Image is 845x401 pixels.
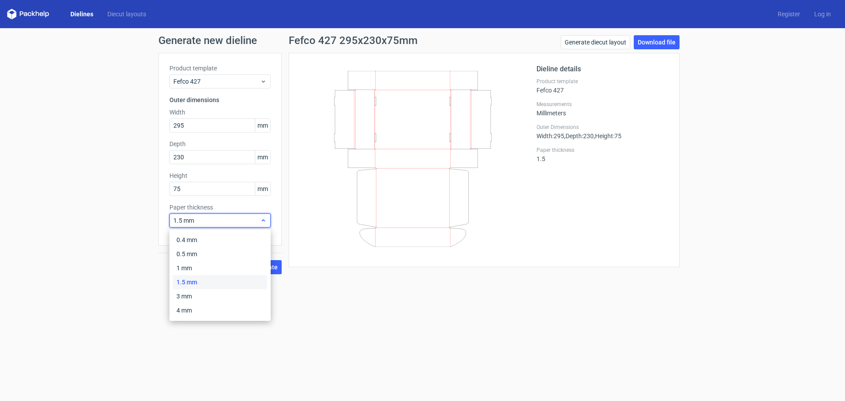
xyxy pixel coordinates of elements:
h2: Dieline details [536,64,669,74]
div: 4 mm [173,303,267,317]
label: Height [169,171,271,180]
label: Product template [536,78,669,85]
label: Product template [169,64,271,73]
div: Fefco 427 [536,78,669,94]
div: 1.5 [536,147,669,162]
label: Outer Dimensions [536,124,669,131]
label: Paper thickness [169,203,271,212]
h1: Fefco 427 295x230x75mm [289,35,418,46]
span: mm [255,119,270,132]
div: 0.5 mm [173,247,267,261]
label: Paper thickness [536,147,669,154]
div: 1 mm [173,261,267,275]
a: Dielines [63,10,100,18]
a: Register [771,10,807,18]
span: Fefco 427 [173,77,260,86]
span: mm [255,182,270,195]
div: 0.4 mm [173,233,267,247]
span: Width : 295 [536,132,564,140]
span: 1.5 mm [173,216,260,225]
div: Millimeters [536,101,669,117]
label: Depth [169,140,271,148]
label: Width [169,108,271,117]
a: Diecut layouts [100,10,153,18]
a: Download file [634,35,680,49]
a: Generate diecut layout [561,35,630,49]
a: Log in [807,10,838,18]
label: Measurements [536,101,669,108]
span: , Height : 75 [594,132,621,140]
span: mm [255,151,270,164]
span: , Depth : 230 [564,132,594,140]
h3: Outer dimensions [169,96,271,104]
div: 1.5 mm [173,275,267,289]
div: 3 mm [173,289,267,303]
h1: Generate new dieline [158,35,687,46]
